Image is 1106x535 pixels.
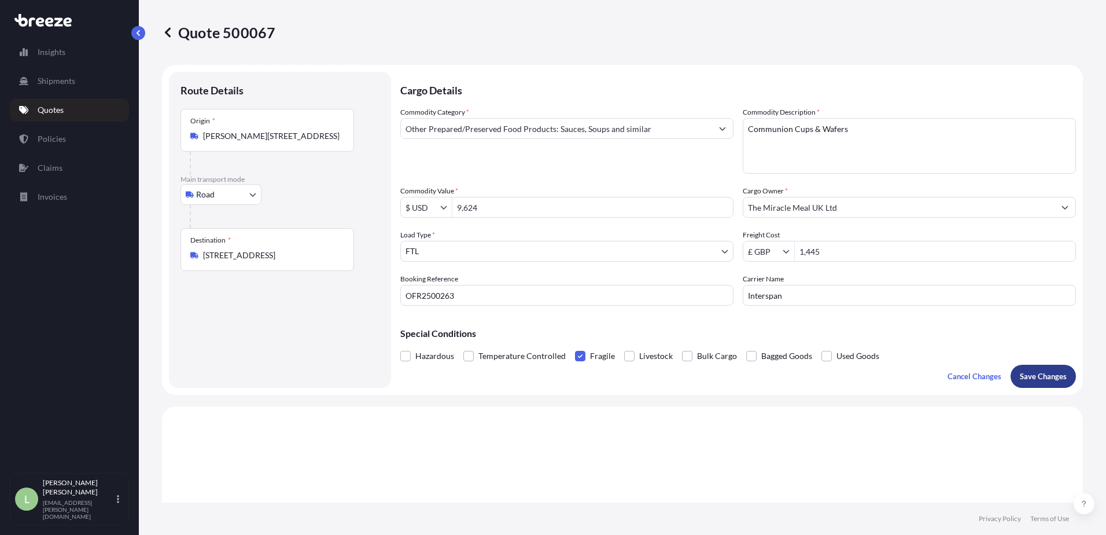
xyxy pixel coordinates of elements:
[761,347,812,365] span: Bagged Goods
[440,201,452,213] button: Show suggestions
[43,478,115,497] p: [PERSON_NAME] [PERSON_NAME]
[590,347,615,365] span: Fragile
[478,347,566,365] span: Temperature Controlled
[400,273,458,285] label: Booking Reference
[162,23,275,42] p: Quote 500067
[795,241,1075,262] input: Enter amount
[697,347,737,365] span: Bulk Cargo
[979,514,1021,523] a: Privacy Policy
[452,197,733,218] input: Type amount
[400,229,435,241] span: Load Type
[43,499,115,520] p: [EMAIL_ADDRESS][PERSON_NAME][DOMAIN_NAME]
[1020,371,1067,382] p: Save Changes
[1055,197,1075,218] button: Show suggestions
[10,127,129,151] a: Policies
[938,365,1011,388] button: Cancel Changes
[24,493,30,505] span: L
[10,41,129,64] a: Insights
[712,118,733,139] button: Show suggestions
[10,98,129,122] a: Quotes
[400,241,733,262] button: FTL
[180,184,261,205] button: Select transport
[190,236,231,245] div: Destination
[401,197,440,218] input: Commodity Value
[1030,514,1069,523] a: Terms of Use
[400,185,458,197] label: Commodity Value
[783,245,794,257] button: Show suggestions
[836,347,879,365] span: Used Goods
[743,185,788,197] label: Cargo Owner
[38,133,66,145] p: Policies
[10,185,129,208] a: Invoices
[38,75,75,87] p: Shipments
[743,107,820,118] label: Commodity Description
[743,118,1076,174] textarea: Communion Cups & Wafers
[415,347,454,365] span: Hazardous
[10,69,129,93] a: Shipments
[639,347,673,365] span: Livestock
[743,229,780,241] label: Freight Cost
[743,197,1055,218] input: Full name
[743,241,783,262] input: Freight Cost
[190,116,215,126] div: Origin
[203,250,340,261] input: Destination
[180,83,244,97] p: Route Details
[196,189,215,200] span: Road
[10,156,129,179] a: Claims
[38,104,64,116] p: Quotes
[400,107,469,118] label: Commodity Category
[38,46,65,58] p: Insights
[1011,365,1076,388] button: Save Changes
[400,285,733,306] input: Your internal reference
[948,371,1001,382] p: Cancel Changes
[38,191,67,203] p: Invoices
[400,329,1076,338] p: Special Conditions
[38,162,62,174] p: Claims
[405,245,419,257] span: FTL
[401,118,712,139] input: Select a commodity type
[180,175,379,184] p: Main transport mode
[743,273,784,285] label: Carrier Name
[743,285,1076,306] input: Enter name
[400,72,1076,107] p: Cargo Details
[203,130,340,142] input: Origin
